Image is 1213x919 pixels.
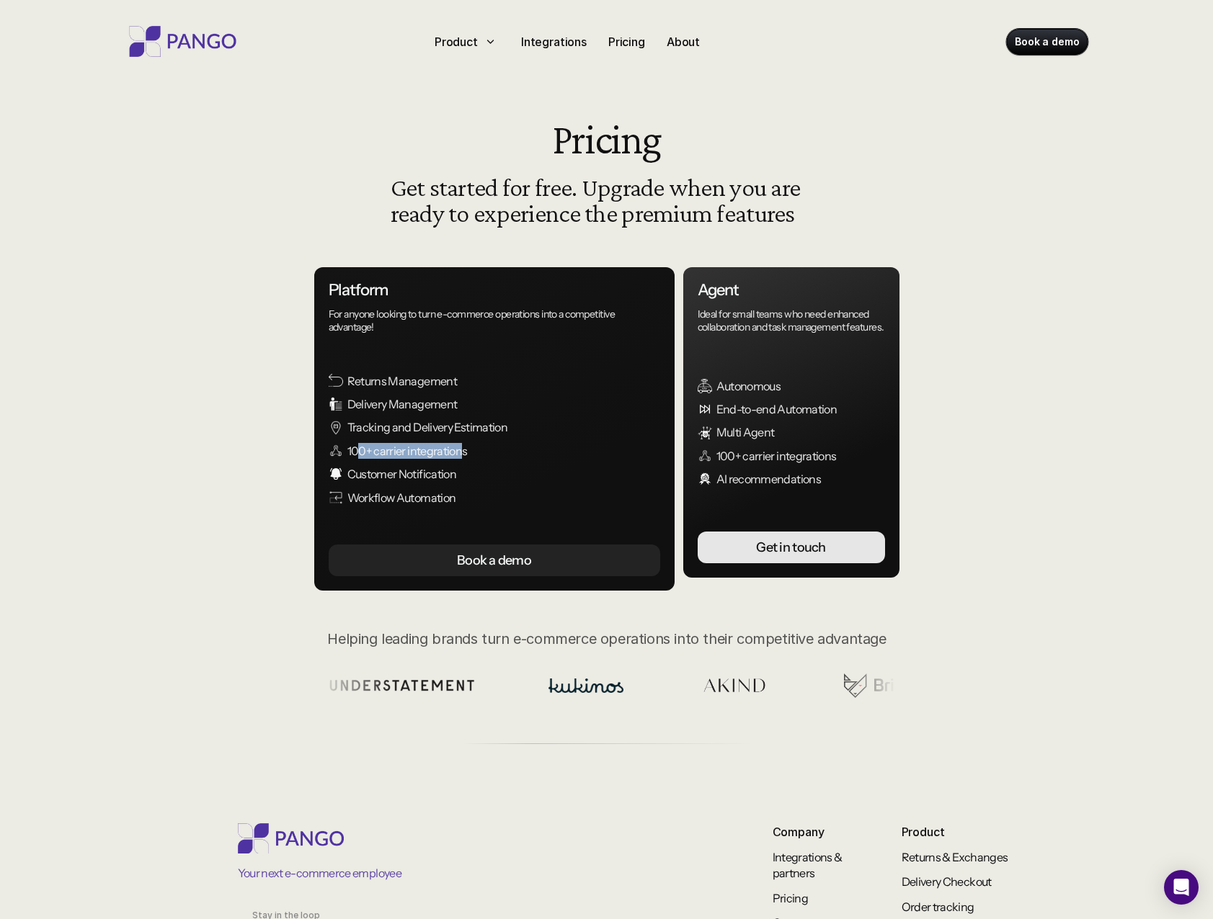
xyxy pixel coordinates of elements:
a: Integrations & partners [773,850,844,880]
p: Product [902,823,1018,840]
p: Your next e-commerce employee [238,865,401,881]
p: Book a demo [1015,35,1079,49]
a: Delivery Checkout [902,874,992,889]
p: Product [435,33,478,50]
a: Pricing [603,30,651,53]
a: Book a demo [1006,29,1088,55]
p: About [667,33,700,50]
a: Returns & Exchanges [902,850,1008,864]
a: Integrations [515,30,592,53]
div: Open Intercom Messenger [1164,870,1199,905]
p: Pricing [608,33,645,50]
p: Integrations [521,33,587,50]
p: Company [773,823,852,840]
a: Order tracking [902,900,974,914]
a: Pricing [773,891,809,905]
a: About [661,30,706,53]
